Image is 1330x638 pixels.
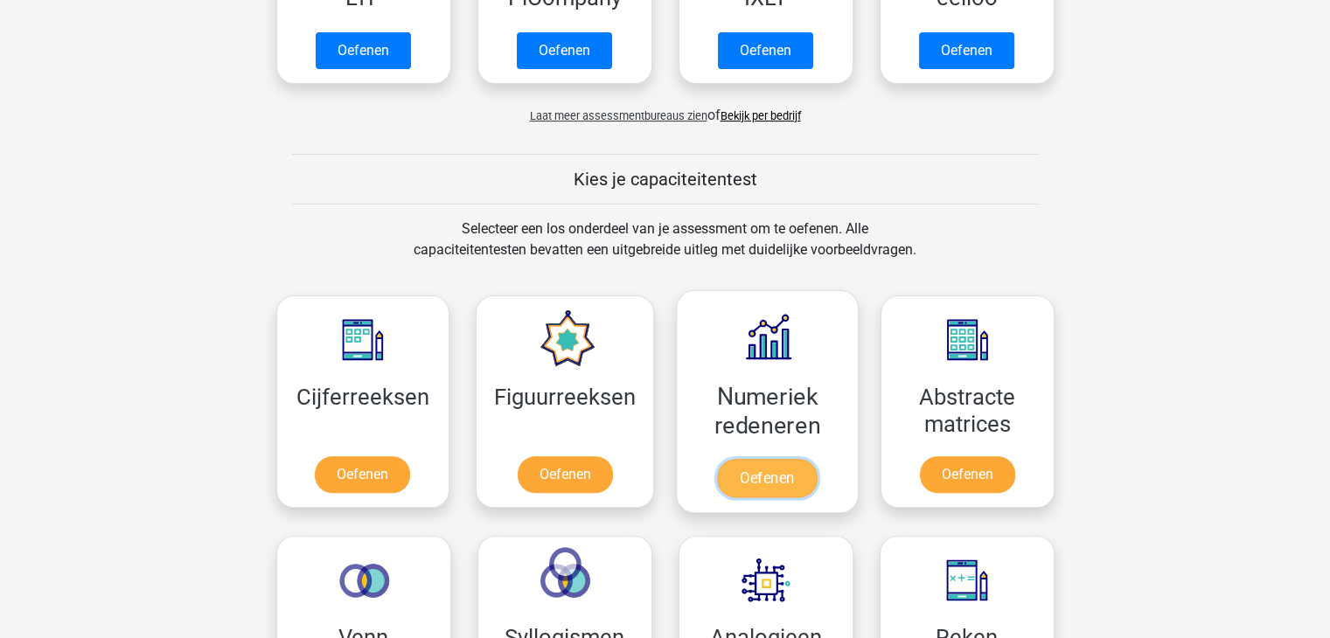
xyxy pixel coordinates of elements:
div: of [263,91,1068,126]
a: Oefenen [920,456,1015,493]
a: Oefenen [717,459,817,497]
div: Selecteer een los onderdeel van je assessment om te oefenen. Alle capaciteitentesten bevatten een... [397,218,933,281]
h5: Kies je capaciteitentest [292,169,1039,190]
a: Oefenen [718,32,813,69]
a: Oefenen [517,32,612,69]
a: Oefenen [518,456,613,493]
a: Oefenen [919,32,1014,69]
a: Bekijk per bedrijf [721,109,801,122]
a: Oefenen [315,456,410,493]
span: Laat meer assessmentbureaus zien [530,109,707,122]
a: Oefenen [316,32,411,69]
